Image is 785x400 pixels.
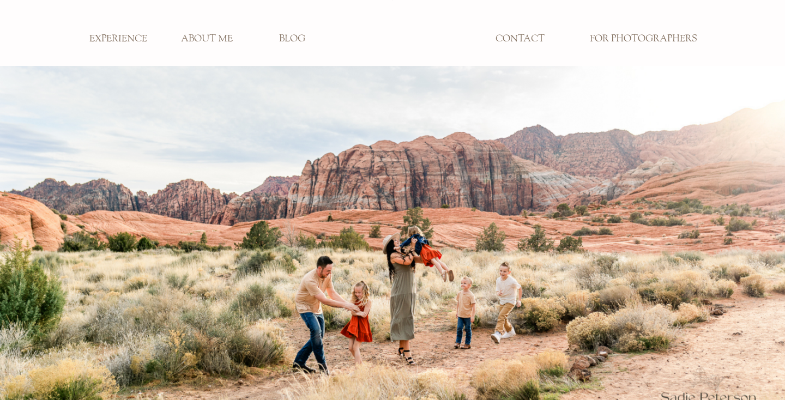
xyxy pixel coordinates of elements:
[582,33,704,45] a: FOR PHOTOGRAPHERS
[171,33,243,45] a: ABOUT ME
[82,33,154,45] a: EXPERIENCE
[484,33,556,45] a: CONTACT
[256,33,328,45] a: BLOG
